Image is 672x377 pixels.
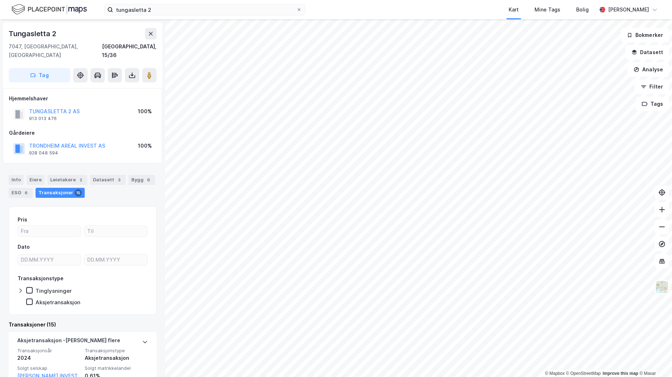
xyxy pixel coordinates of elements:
[27,175,45,185] div: Eiere
[621,28,669,42] button: Bokmerker
[84,226,147,237] input: Til
[9,28,57,39] div: Tungasletta 2
[18,254,81,265] input: DD.MM.YYYY
[576,5,589,14] div: Bolig
[47,175,87,185] div: Leietakere
[627,62,669,77] button: Analyse
[85,365,148,371] span: Solgt matrikkelandel
[636,343,672,377] iframe: Chat Widget
[36,299,80,306] div: Aksjetransaksjon
[17,354,80,362] div: 2024
[9,175,24,185] div: Info
[18,243,30,251] div: Dato
[635,80,669,94] button: Filter
[18,226,81,237] input: Fra
[113,4,296,15] input: Søk på adresse, matrikkel, gårdeiere, leietakere eller personer
[11,3,87,16] img: logo.f888ab2527a4732fd821a326f86c7f29.svg
[9,129,156,137] div: Gårdeiere
[85,354,148,362] div: Aksjetransaksjon
[145,176,152,183] div: 6
[545,371,565,376] a: Mapbox
[9,68,70,82] button: Tag
[138,142,152,150] div: 100%
[129,175,155,185] div: Bygg
[36,287,72,294] div: Tinglysninger
[90,175,126,185] div: Datasett
[636,97,669,111] button: Tags
[18,215,27,224] div: Pris
[77,176,84,183] div: 2
[29,150,58,156] div: 928 048 594
[9,94,156,103] div: Hjemmelshaver
[636,343,672,377] div: Kontrollprogram for chat
[535,5,560,14] div: Mine Tags
[36,188,85,198] div: Transaksjoner
[625,45,669,59] button: Datasett
[17,336,120,348] div: Aksjetransaksjon - [PERSON_NAME] flere
[17,348,80,354] span: Transaksjonsår
[29,116,57,121] div: 913 013 476
[85,348,148,354] span: Transaksjonstype
[608,5,649,14] div: [PERSON_NAME]
[566,371,601,376] a: OpenStreetMap
[18,274,64,283] div: Transaksjonstype
[9,188,33,198] div: ESG
[509,5,519,14] div: Kart
[84,254,147,265] input: DD.MM.YYYY
[603,371,638,376] a: Improve this map
[138,107,152,116] div: 100%
[17,365,80,371] span: Solgt selskap
[655,280,669,294] img: Z
[9,42,102,59] div: 7047, [GEOGRAPHIC_DATA], [GEOGRAPHIC_DATA]
[102,42,157,59] div: [GEOGRAPHIC_DATA], 15/36
[75,189,82,196] div: 15
[116,176,123,183] div: 3
[23,189,30,196] div: 6
[9,320,157,329] div: Transaksjoner (15)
